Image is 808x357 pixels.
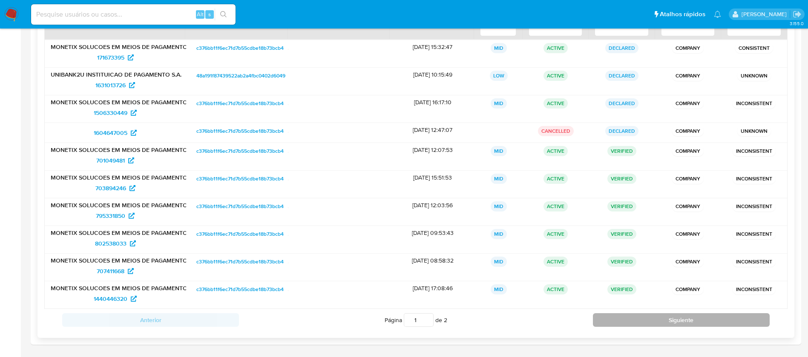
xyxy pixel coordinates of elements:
[790,20,804,27] span: 3.155.0
[197,10,204,18] span: Alt
[793,10,802,19] a: Sair
[660,10,705,19] span: Atalhos rápidos
[742,10,790,18] p: weverton.gomes@mercadopago.com.br
[714,11,721,18] a: Notificações
[208,10,211,18] span: s
[215,9,232,20] button: search-icon
[31,9,236,20] input: Pesquise usuários ou casos...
